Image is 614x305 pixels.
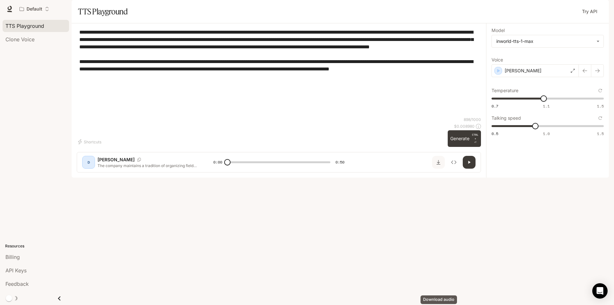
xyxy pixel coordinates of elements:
[492,103,498,109] span: 0.7
[597,115,604,122] button: Reset to default
[472,133,478,140] p: CTRL +
[27,6,42,12] p: Default
[492,88,518,93] p: Temperature
[492,28,505,33] p: Model
[78,5,128,18] h1: TTS Playground
[448,130,481,147] button: GenerateCTRL +⏎
[421,295,457,304] div: Download audio
[592,283,608,299] div: Open Intercom Messenger
[492,58,503,62] p: Voice
[597,103,604,109] span: 1.5
[505,68,541,74] p: [PERSON_NAME]
[98,157,135,163] p: [PERSON_NAME]
[432,156,445,169] button: Download audio
[135,158,144,162] button: Copy Voice ID
[213,159,222,165] span: 0:00
[543,131,550,136] span: 1.0
[472,133,478,144] p: ⏎
[17,3,52,15] button: Open workspace menu
[492,35,603,47] div: inworld-tts-1-max
[83,157,94,167] div: D
[335,159,344,165] span: 0:50
[77,137,104,147] button: Shortcuts
[98,163,198,168] p: The company maintains a tradition of organizing field trips and educational programs to promote h...
[597,87,604,94] button: Reset to default
[597,131,604,136] span: 1.5
[579,5,600,18] a: Try API
[496,38,593,44] div: inworld-tts-1-max
[543,103,550,109] span: 1.1
[447,156,460,169] button: Inspect
[492,116,521,120] p: Talking speed
[492,131,498,136] span: 0.5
